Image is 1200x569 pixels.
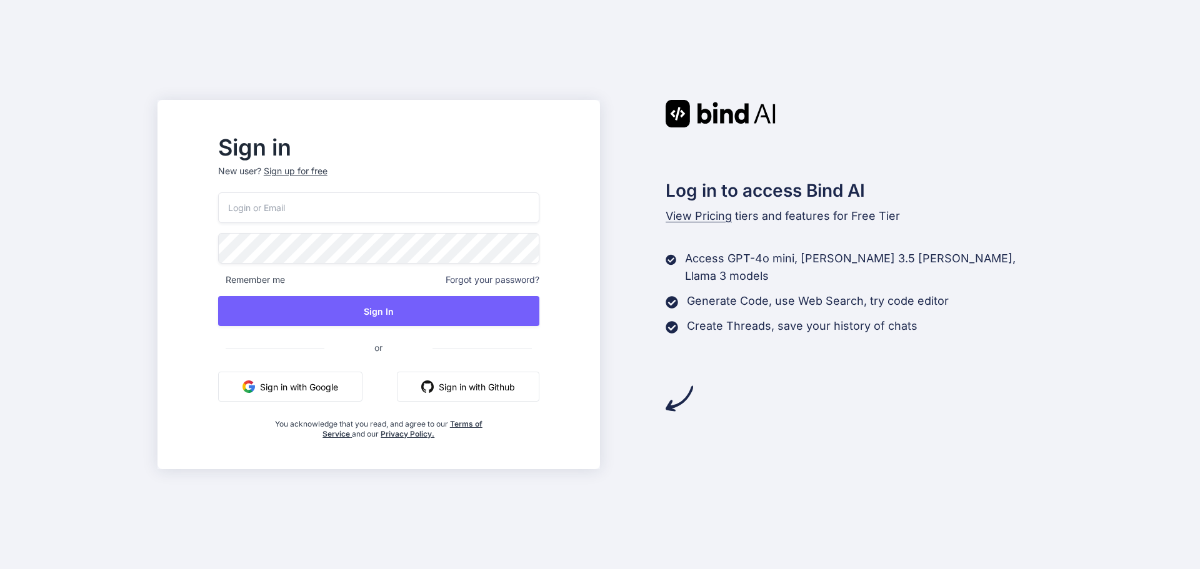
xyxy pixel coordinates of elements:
p: Create Threads, save your history of chats [687,317,917,335]
p: New user? [218,165,539,192]
h2: Log in to access Bind AI [666,177,1043,204]
img: arrow [666,385,693,412]
span: Remember me [218,274,285,286]
p: Access GPT-4o mini, [PERSON_NAME] 3.5 [PERSON_NAME], Llama 3 models [685,250,1042,285]
a: Terms of Service [322,419,482,438]
div: You acknowledge that you read, and agree to our and our [271,412,486,439]
p: Generate Code, use Web Search, try code editor [687,292,949,310]
img: Bind AI logo [666,100,776,127]
span: View Pricing [666,209,732,222]
h2: Sign in [218,137,539,157]
button: Sign in with Github [397,372,539,402]
span: or [324,332,432,363]
img: google [242,380,255,393]
p: tiers and features for Free Tier [666,207,1043,225]
a: Privacy Policy. [381,429,434,438]
span: Forgot your password? [446,274,539,286]
input: Login or Email [218,192,539,223]
div: Sign up for free [264,165,327,177]
button: Sign in with Google [218,372,362,402]
button: Sign In [218,296,539,326]
img: github [421,380,434,393]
